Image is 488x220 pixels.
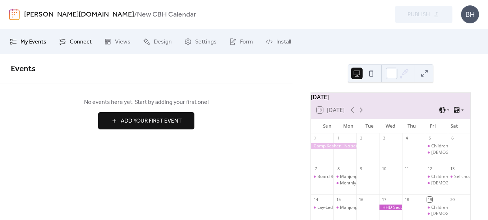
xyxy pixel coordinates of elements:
[115,38,130,46] span: Views
[381,136,387,141] div: 3
[336,197,341,202] div: 15
[427,136,432,141] div: 5
[317,174,345,180] div: Board Retreat
[427,197,432,202] div: 19
[454,174,470,180] div: Selichot
[381,197,387,202] div: 17
[425,150,447,156] div: Kabbalat Shabbat
[431,174,469,180] div: Children's Shabbat
[450,166,455,171] div: 13
[381,166,387,171] div: 10
[379,205,402,211] div: HHD Security Meeting
[313,166,318,171] div: 7
[311,143,356,149] div: Camp Kesher - No services or events
[401,119,422,133] div: Thu
[195,38,217,46] span: Settings
[422,119,443,133] div: Fri
[240,38,253,46] span: Form
[137,8,196,22] b: New CBH Calendar
[336,136,341,141] div: 1
[11,61,36,77] span: Events
[340,174,358,180] div: Mahjong
[425,211,447,217] div: Kabbalat Shabbat
[20,38,46,46] span: My Events
[11,98,282,107] span: No events here yet. Start by adding your first one!
[338,119,359,133] div: Mon
[425,180,447,186] div: Kabbalat Shabbat
[404,166,410,171] div: 11
[404,136,410,141] div: 4
[359,119,380,133] div: Tue
[99,32,136,51] a: Views
[179,32,222,51] a: Settings
[359,197,364,202] div: 16
[425,143,447,149] div: Children's Shabbat
[311,174,333,180] div: Board Retreat
[24,8,134,22] a: [PERSON_NAME][DOMAIN_NAME]
[260,32,296,51] a: Install
[443,119,465,133] div: Sat
[340,180,387,186] div: Monthly Board Meeting
[404,197,410,202] div: 18
[70,38,92,46] span: Connect
[461,5,479,23] div: BH
[98,112,194,129] button: Add Your First Event
[359,136,364,141] div: 2
[333,205,356,211] div: Mahjong
[340,205,358,211] div: Mahjong
[9,9,20,20] img: logo
[138,32,177,51] a: Design
[425,205,447,211] div: Children's Shabbat
[425,174,447,180] div: Children's Shabbat
[313,136,318,141] div: 31
[317,119,338,133] div: Sun
[224,32,258,51] a: Form
[448,174,470,180] div: Selichot
[54,32,97,51] a: Connect
[427,166,432,171] div: 12
[359,166,364,171] div: 9
[317,205,393,211] div: Lay-Led [DEMOGRAPHIC_DATA] Study
[336,166,341,171] div: 8
[313,197,318,202] div: 14
[450,136,455,141] div: 6
[431,143,469,149] div: Children's Shabbat
[11,112,282,129] a: Add Your First Event
[431,205,469,211] div: Children's Shabbat
[4,32,52,51] a: My Events
[450,197,455,202] div: 20
[333,180,356,186] div: Monthly Board Meeting
[380,119,401,133] div: Wed
[134,8,137,22] b: /
[311,93,470,101] div: [DATE]
[121,117,182,125] span: Add Your First Event
[276,38,291,46] span: Install
[311,205,333,211] div: Lay-Led Torah Study
[154,38,172,46] span: Design
[333,174,356,180] div: Mahjong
